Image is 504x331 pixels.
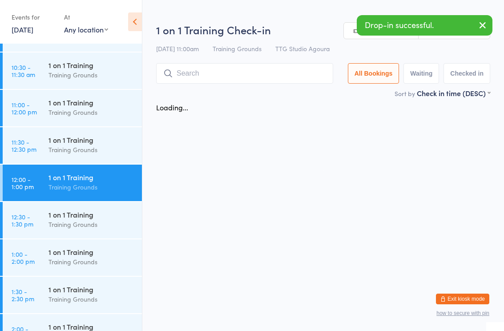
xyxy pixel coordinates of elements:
div: Loading... [156,102,188,112]
div: 1 on 1 Training [48,60,134,70]
div: Training Grounds [48,107,134,117]
div: Any location [64,24,108,34]
div: 1 on 1 Training [48,210,134,219]
time: 11:30 - 12:30 pm [12,138,36,153]
button: Waiting [403,63,439,84]
div: 1 on 1 Training [48,97,134,107]
time: 12:30 - 1:30 pm [12,213,33,227]
div: At [64,10,108,24]
button: Exit kiosk mode [436,294,489,304]
div: Training Grounds [48,294,134,304]
div: Drop-in successful. [357,15,492,36]
div: Training Grounds [48,145,134,155]
div: Training Grounds [48,182,134,192]
div: 1 on 1 Training [48,135,134,145]
time: 1:00 - 2:00 pm [12,250,35,265]
h2: 1 on 1 Training Check-in [156,22,490,37]
time: 11:00 - 12:00 pm [12,101,37,115]
div: Training Grounds [48,219,134,230]
time: 12:00 - 1:00 pm [12,176,34,190]
button: how to secure with pin [436,310,489,316]
div: Training Grounds [48,257,134,267]
div: 1 on 1 Training [48,284,134,294]
a: 12:30 -1:30 pm1 on 1 TrainingTraining Grounds [3,202,142,238]
span: Training Grounds [213,44,262,53]
div: Check in time (DESC) [417,88,490,98]
div: 1 on 1 Training [48,172,134,182]
button: All Bookings [348,63,399,84]
button: Checked in [444,63,490,84]
a: 12:00 -1:00 pm1 on 1 TrainingTraining Grounds [3,165,142,201]
time: 10:30 - 11:30 am [12,64,35,78]
span: TTG Studio Agoura [275,44,330,53]
a: 11:00 -12:00 pm1 on 1 TrainingTraining Grounds [3,90,142,126]
input: Search [156,63,333,84]
div: 1 on 1 Training [48,247,134,257]
a: 10:30 -11:30 am1 on 1 TrainingTraining Grounds [3,52,142,89]
label: Sort by [395,89,415,98]
div: Events for [12,10,55,24]
div: Training Grounds [48,70,134,80]
a: 1:30 -2:30 pm1 on 1 TrainingTraining Grounds [3,277,142,313]
a: [DATE] [12,24,33,34]
a: 11:30 -12:30 pm1 on 1 TrainingTraining Grounds [3,127,142,164]
span: [DATE] 11:00am [156,44,199,53]
a: 1:00 -2:00 pm1 on 1 TrainingTraining Grounds [3,239,142,276]
time: 1:30 - 2:30 pm [12,288,34,302]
